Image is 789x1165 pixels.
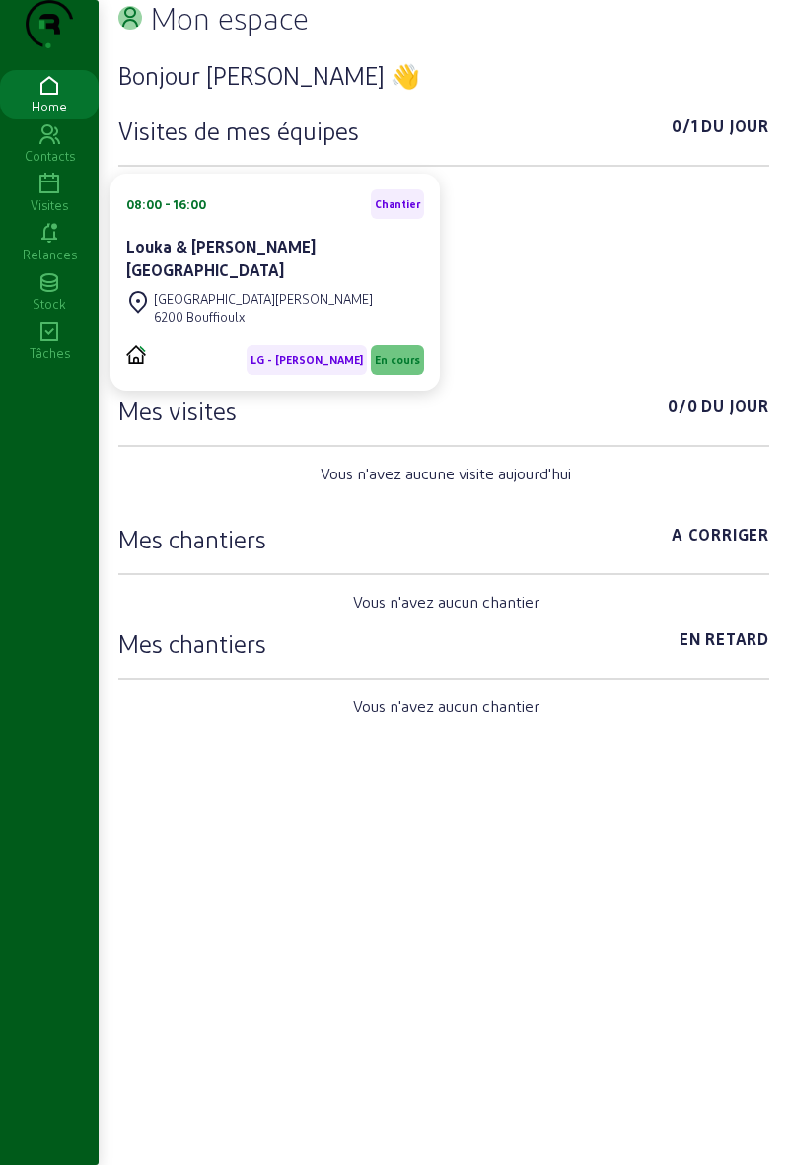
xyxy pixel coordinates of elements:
h3: Mes chantiers [118,627,266,659]
h3: Visites de mes équipes [118,114,359,146]
div: [GEOGRAPHIC_DATA][PERSON_NAME] [154,290,373,308]
span: En retard [680,627,769,659]
span: 0/1 [672,114,697,146]
span: Vous n'avez aucun chantier [353,694,539,718]
h3: Bonjour [PERSON_NAME] 👋 [118,59,769,91]
h3: Mes visites [118,395,237,426]
span: En cours [375,353,420,367]
img: PVELEC [126,345,146,364]
cam-card-title: Louka & [PERSON_NAME][GEOGRAPHIC_DATA] [126,237,316,279]
span: Chantier [375,197,420,211]
div: 6200 Bouffioulx [154,308,373,326]
span: Du jour [701,114,769,146]
span: A corriger [672,523,769,554]
span: Du jour [701,395,769,426]
div: 08:00 - 16:00 [126,195,206,213]
span: Vous n'avez aucune visite aujourd'hui [321,462,571,485]
h3: Mes chantiers [118,523,266,554]
span: LG - [PERSON_NAME] [251,353,363,367]
span: Vous n'avez aucun chantier [353,590,539,614]
span: 0/0 [668,395,697,426]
